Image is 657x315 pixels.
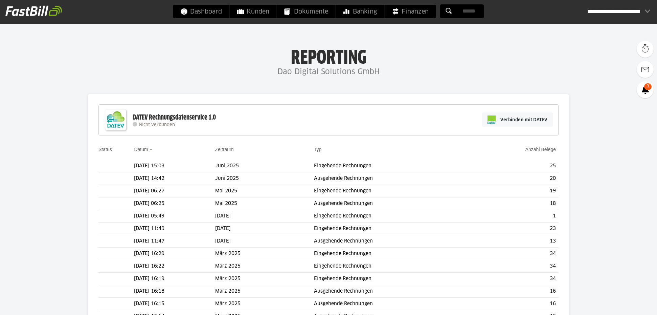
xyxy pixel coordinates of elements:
[470,260,559,273] td: 34
[215,223,314,235] td: [DATE]
[133,113,216,122] div: DATEV Rechnungsdatenservice 1.0
[68,48,589,65] h1: Reporting
[215,160,314,172] td: Juni 2025
[470,235,559,248] td: 13
[314,223,470,235] td: Eingehende Rechnungen
[98,147,112,152] a: Status
[134,285,215,298] td: [DATE] 16:18
[134,210,215,223] td: [DATE] 05:49
[215,273,314,285] td: März 2025
[314,147,322,152] a: Typ
[525,147,556,152] a: Anzahl Belege
[134,298,215,310] td: [DATE] 16:15
[637,81,654,98] a: 3
[314,210,470,223] td: Eingehende Rechnungen
[277,5,336,18] a: Dokumente
[215,248,314,260] td: März 2025
[385,5,436,18] a: Finanzen
[314,235,470,248] td: Ausgehende Rechnungen
[500,116,547,123] span: Verbinden mit DATEV
[134,160,215,172] td: [DATE] 15:03
[134,197,215,210] td: [DATE] 06:25
[314,273,470,285] td: Eingehende Rechnungen
[102,106,129,133] img: DATEV-Datenservice Logo
[215,172,314,185] td: Juni 2025
[470,248,559,260] td: 34
[215,285,314,298] td: März 2025
[237,5,269,18] span: Kunden
[134,248,215,260] td: [DATE] 16:29
[215,260,314,273] td: März 2025
[314,298,470,310] td: Ausgehende Rechnungen
[314,160,470,172] td: Eingehende Rechnungen
[470,273,559,285] td: 34
[470,172,559,185] td: 20
[134,223,215,235] td: [DATE] 11:49
[5,5,62,16] img: fastbill_logo_white.png
[314,285,470,298] td: Ausgehende Rechnungen
[392,5,429,18] span: Finanzen
[470,223,559,235] td: 23
[134,260,215,273] td: [DATE] 16:22
[470,298,559,310] td: 16
[285,5,328,18] span: Dokumente
[604,295,650,312] iframe: Opens a widget where you can find more information
[134,273,215,285] td: [DATE] 16:19
[470,160,559,172] td: 25
[644,83,652,90] span: 3
[215,197,314,210] td: Mai 2025
[230,5,277,18] a: Kunden
[215,298,314,310] td: März 2025
[314,260,470,273] td: Eingehende Rechnungen
[215,147,234,152] a: Zeitraum
[470,197,559,210] td: 18
[215,210,314,223] td: [DATE]
[482,112,553,127] a: Verbinden mit DATEV
[314,248,470,260] td: Eingehende Rechnungen
[314,172,470,185] td: Ausgehende Rechnungen
[215,235,314,248] td: [DATE]
[470,285,559,298] td: 16
[314,197,470,210] td: Ausgehende Rechnungen
[343,5,377,18] span: Banking
[181,5,222,18] span: Dashboard
[134,185,215,197] td: [DATE] 06:27
[470,185,559,197] td: 19
[488,115,496,124] img: pi-datev-logo-farbig-24.svg
[470,210,559,223] td: 1
[134,235,215,248] td: [DATE] 11:47
[150,149,154,150] img: sort_desc.gif
[134,147,148,152] a: Datum
[215,185,314,197] td: Mai 2025
[336,5,384,18] a: Banking
[134,172,215,185] td: [DATE] 14:42
[139,123,175,127] span: Nicht verbunden
[314,185,470,197] td: Eingehende Rechnungen
[173,5,229,18] a: Dashboard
